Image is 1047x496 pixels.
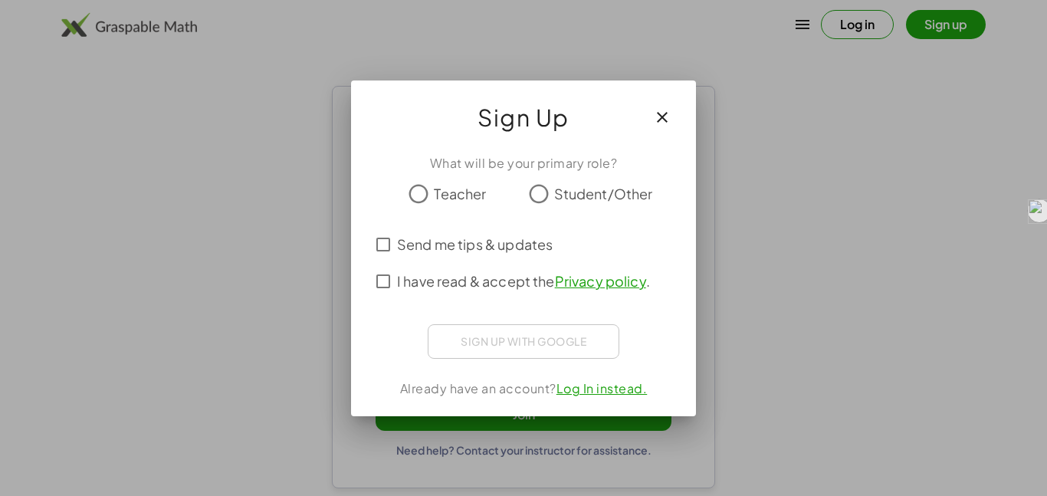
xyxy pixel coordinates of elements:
span: Send me tips & updates [397,234,553,255]
a: Privacy policy [555,272,646,290]
a: Log In instead. [556,380,648,396]
div: What will be your primary role? [369,154,678,172]
span: I have read & accept the . [397,271,650,291]
div: Already have an account? [369,379,678,398]
span: Sign Up [478,99,569,136]
span: Student/Other [554,183,653,204]
span: Teacher [434,183,486,204]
